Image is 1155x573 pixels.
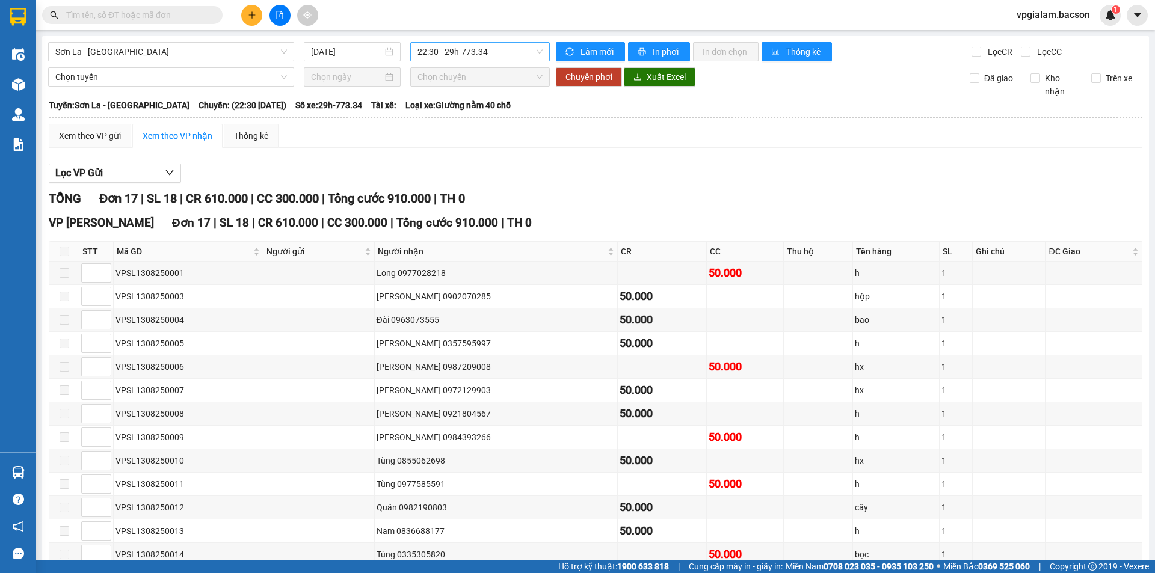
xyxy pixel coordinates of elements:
span: TỔNG [49,191,81,206]
div: VPSL1308250013 [115,524,261,538]
button: aim [297,5,318,26]
div: VPSL1308250001 [115,266,261,280]
div: Xem theo VP nhận [143,129,212,142]
span: printer [638,47,648,57]
span: 22:30 - 29h-773.34 [417,43,543,61]
button: syncLàm mới [556,42,625,61]
span: Làm mới [581,45,615,58]
div: VPSL1308250004 [115,313,261,326]
span: | [321,216,324,230]
button: Chuyển phơi [556,67,622,87]
img: warehouse-icon [12,466,25,479]
span: plus [248,11,256,19]
div: Xem theo VP gửi [59,129,121,142]
div: [PERSON_NAME] 0987209008 [377,360,616,373]
td: VPSL1308250007 [114,379,263,402]
span: notification [13,521,24,532]
div: VPSL1308250003 [115,290,261,303]
div: Đài 0963073555 [377,313,616,326]
span: Kho nhận [1040,72,1082,98]
input: Chọn ngày [311,70,383,84]
input: Tìm tên, số ĐT hoặc mã đơn [66,8,208,22]
div: Tùng 0855062698 [377,454,616,467]
span: Đơn 17 [99,191,138,206]
span: message [13,548,24,559]
td: VPSL1308250011 [114,473,263,496]
sup: 1 [1112,5,1120,14]
div: [PERSON_NAME] 0984393266 [377,431,616,444]
div: [PERSON_NAME] 0902070285 [377,290,616,303]
span: Người nhận [378,245,606,258]
div: 1 [941,313,970,326]
button: downloadXuất Excel [624,67,695,87]
div: Tùng 0977585591 [377,477,616,491]
span: | [501,216,504,230]
span: Số xe: 29h-773.34 [295,99,362,112]
span: ⚪️ [937,564,940,569]
td: VPSL1308250013 [114,519,263,543]
span: | [1039,560,1041,573]
td: VPSL1308250010 [114,449,263,473]
div: 50.000 [709,546,781,563]
span: vpgialam.bacson [1007,7,1100,22]
div: 50.000 [709,358,781,375]
div: 50.000 [620,452,704,469]
div: h [855,431,937,444]
span: | [322,191,325,206]
span: Chọn tuyến [55,68,287,86]
div: 1 [941,290,970,303]
span: In phơi [653,45,680,58]
div: [PERSON_NAME] 0921804567 [377,407,616,420]
div: 50.000 [709,476,781,492]
strong: 0369 525 060 [978,562,1030,571]
div: cây [855,501,937,514]
td: VPSL1308250012 [114,496,263,519]
span: Cung cấp máy in - giấy in: [689,560,783,573]
span: SL 18 [220,216,249,230]
span: | [214,216,217,230]
span: copyright [1088,562,1097,571]
div: 50.000 [620,288,704,305]
div: 50.000 [620,405,704,422]
div: [PERSON_NAME] 0972129903 [377,384,616,397]
div: VPSL1308250006 [115,360,261,373]
div: 1 [941,548,970,561]
span: Tổng cước 910.000 [328,191,431,206]
td: VPSL1308250001 [114,262,263,285]
div: Nam 0836688177 [377,524,616,538]
span: bar-chart [771,47,781,57]
div: h [855,407,937,420]
span: CC 300.000 [327,216,387,230]
span: CR 610.000 [186,191,248,206]
input: 13/08/2025 [311,45,383,58]
div: 1 [941,407,970,420]
div: 50.000 [620,522,704,539]
span: VP [PERSON_NAME] [49,216,154,230]
th: Thu hộ [784,242,853,262]
span: search [50,11,58,19]
span: aim [303,11,312,19]
div: h [855,524,937,538]
span: TH 0 [507,216,532,230]
div: bao [855,313,937,326]
button: caret-down [1127,5,1148,26]
td: VPSL1308250006 [114,355,263,379]
div: VPSL1308250007 [115,384,261,397]
div: VPSL1308250009 [115,431,261,444]
img: warehouse-icon [12,48,25,61]
div: 1 [941,266,970,280]
div: Thống kê [234,129,268,142]
div: VPSL1308250011 [115,477,261,491]
div: 50.000 [620,382,704,399]
td: VPSL1308250008 [114,402,263,426]
span: Đã giao [979,72,1018,85]
span: | [434,191,437,206]
div: hx [855,384,937,397]
span: | [251,191,254,206]
b: Tuyến: Sơn La - [GEOGRAPHIC_DATA] [49,100,189,110]
span: Lọc VP Gửi [55,165,103,180]
div: 1 [941,501,970,514]
div: 1 [941,477,970,491]
div: h [855,337,937,350]
th: Tên hàng [853,242,940,262]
